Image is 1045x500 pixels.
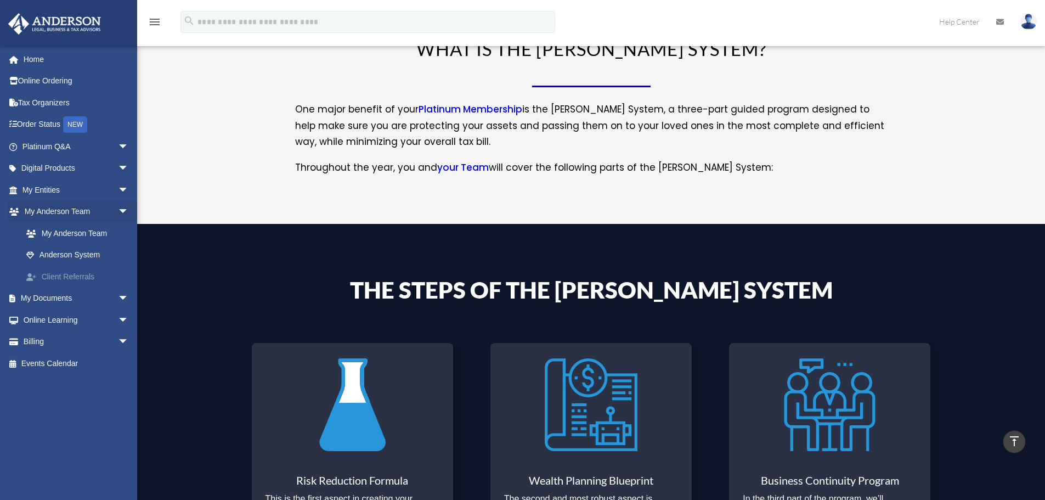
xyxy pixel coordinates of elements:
[118,201,140,223] span: arrow_drop_down
[15,266,145,288] a: Client Referrals
[295,160,888,176] p: Throughout the year, you and will cover the following parts of the [PERSON_NAME] System:
[8,201,145,223] a: My Anderson Teamarrow_drop_down
[148,15,161,29] i: menu
[437,161,489,179] a: your Team
[266,475,439,491] h3: Risk Reduction Formula
[8,114,145,136] a: Order StatusNEW
[416,38,766,60] span: WHAT IS THE [PERSON_NAME] SYSTEM?
[8,309,145,331] a: Online Learningarrow_drop_down
[118,136,140,158] span: arrow_drop_down
[295,102,888,160] p: One major benefit of your is the [PERSON_NAME] System, a three-part guided program designed to he...
[63,116,87,133] div: NEW
[118,331,140,353] span: arrow_drop_down
[419,103,522,121] a: Platinum Membership
[118,309,140,332] span: arrow_drop_down
[8,48,145,70] a: Home
[1020,14,1037,30] img: User Pic
[783,351,876,458] img: Business Continuity Program
[545,351,637,458] img: Wealth Planning Blueprint
[504,475,678,491] h3: Wealth Planning Blueprint
[8,70,145,92] a: Online Ordering
[15,244,140,266] a: Anderson System
[15,222,145,244] a: My Anderson Team
[8,179,145,201] a: My Entitiesarrow_drop_down
[183,15,195,27] i: search
[118,288,140,310] span: arrow_drop_down
[8,288,145,310] a: My Documentsarrow_drop_down
[295,278,888,307] h4: The Steps of the [PERSON_NAME] System
[118,158,140,180] span: arrow_drop_down
[306,351,399,458] img: Risk Reduction Formula
[8,352,145,374] a: Events Calendar
[8,136,145,158] a: Platinum Q&Aarrow_drop_down
[5,13,104,35] img: Anderson Advisors Platinum Portal
[8,331,145,353] a: Billingarrow_drop_down
[743,475,917,491] h3: Business Continuity Program
[8,158,145,179] a: Digital Productsarrow_drop_down
[118,179,140,201] span: arrow_drop_down
[148,19,161,29] a: menu
[8,92,145,114] a: Tax Organizers
[1008,435,1021,448] i: vertical_align_top
[1003,430,1026,453] a: vertical_align_top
